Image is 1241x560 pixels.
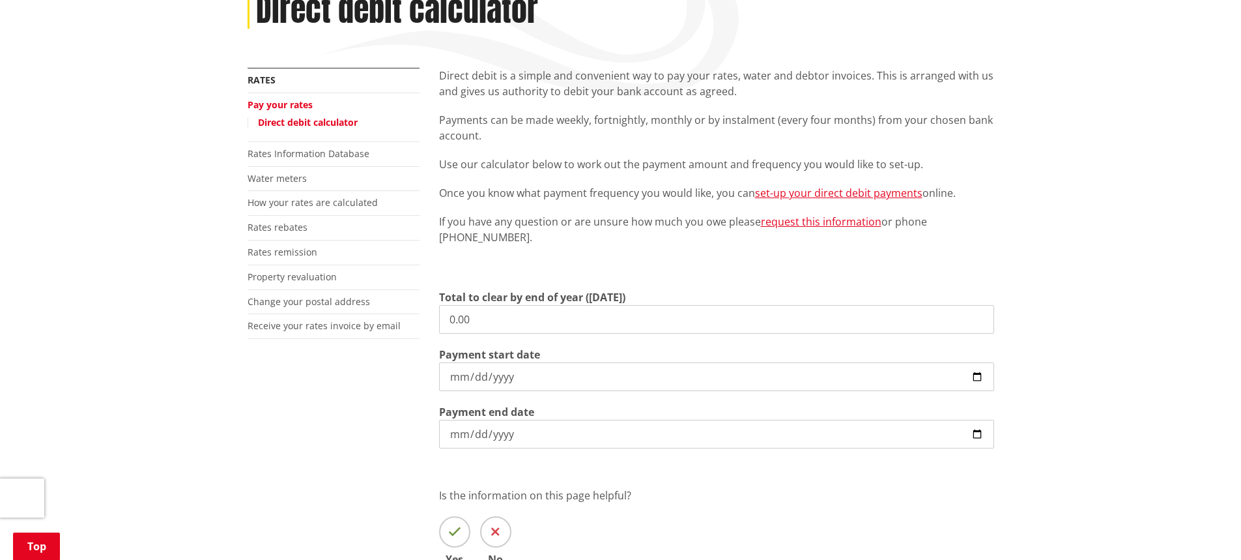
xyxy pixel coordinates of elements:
iframe: Messenger Launcher [1181,505,1228,552]
a: Receive your rates invoice by email [248,319,401,332]
a: Rates Information Database [248,147,369,160]
label: Payment end date [439,404,534,420]
p: Use our calculator below to work out the payment amount and frequency you would like to set-up. [439,156,994,172]
p: Direct debit is a simple and convenient way to pay your rates, water and debtor invoices. This is... [439,68,994,99]
label: Total to clear by end of year ([DATE]) [439,289,625,305]
p: Payments can be made weekly, fortnightly, monthly or by instalment (every four months) from your ... [439,112,994,143]
a: request this information [761,214,881,229]
a: Rates rebates [248,221,307,233]
a: Rates remission [248,246,317,258]
a: Pay your rates [248,98,313,111]
a: set-up your direct debit payments [755,186,922,200]
a: How your rates are calculated [248,196,378,209]
a: Change your postal address [248,295,370,308]
a: Rates [248,74,276,86]
a: Direct debit calculator [258,116,358,128]
a: Property revaluation [248,271,337,283]
label: Payment start date [439,347,540,362]
p: Once you know what payment frequency you would like, you can online. [439,185,994,201]
p: If you have any question or are unsure how much you owe please or phone [PHONE_NUMBER]. [439,214,994,245]
p: Is the information on this page helpful? [439,488,994,503]
a: Top [13,533,60,560]
a: Water meters [248,172,307,184]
